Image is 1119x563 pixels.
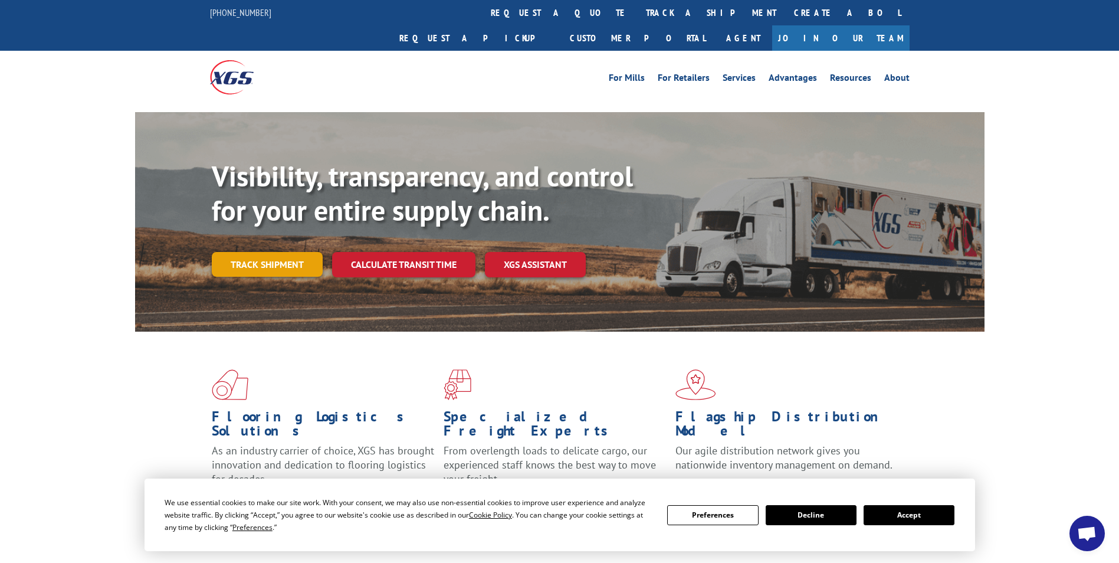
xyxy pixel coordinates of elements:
a: Agent [714,25,772,51]
a: Join Our Team [772,25,910,51]
h1: Flooring Logistics Solutions [212,410,435,444]
button: Accept [864,505,954,525]
a: About [884,73,910,86]
h1: Flagship Distribution Model [675,410,898,444]
a: Request a pickup [390,25,561,51]
p: From overlength loads to delicate cargo, our experienced staff knows the best way to move your fr... [444,444,667,496]
button: Preferences [667,505,758,525]
div: We use essential cookies to make our site work. With your consent, we may also use non-essential ... [165,496,653,533]
a: Track shipment [212,252,323,277]
img: xgs-icon-total-supply-chain-intelligence-red [212,369,248,400]
a: [PHONE_NUMBER] [210,6,271,18]
img: xgs-icon-focused-on-flooring-red [444,369,471,400]
span: Cookie Policy [469,510,512,520]
a: Resources [830,73,871,86]
div: Open chat [1069,516,1105,551]
span: Preferences [232,522,273,532]
a: Calculate transit time [332,252,475,277]
a: For Retailers [658,73,710,86]
a: XGS ASSISTANT [485,252,586,277]
a: Advantages [769,73,817,86]
a: Services [723,73,756,86]
a: Customer Portal [561,25,714,51]
span: As an industry carrier of choice, XGS has brought innovation and dedication to flooring logistics... [212,444,434,486]
h1: Specialized Freight Experts [444,410,667,444]
b: Visibility, transparency, and control for your entire supply chain. [212,158,633,228]
a: For Mills [609,73,645,86]
button: Decline [766,505,857,525]
img: xgs-icon-flagship-distribution-model-red [675,369,716,400]
div: Cookie Consent Prompt [145,479,975,551]
span: Our agile distribution network gives you nationwide inventory management on demand. [675,444,892,472]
